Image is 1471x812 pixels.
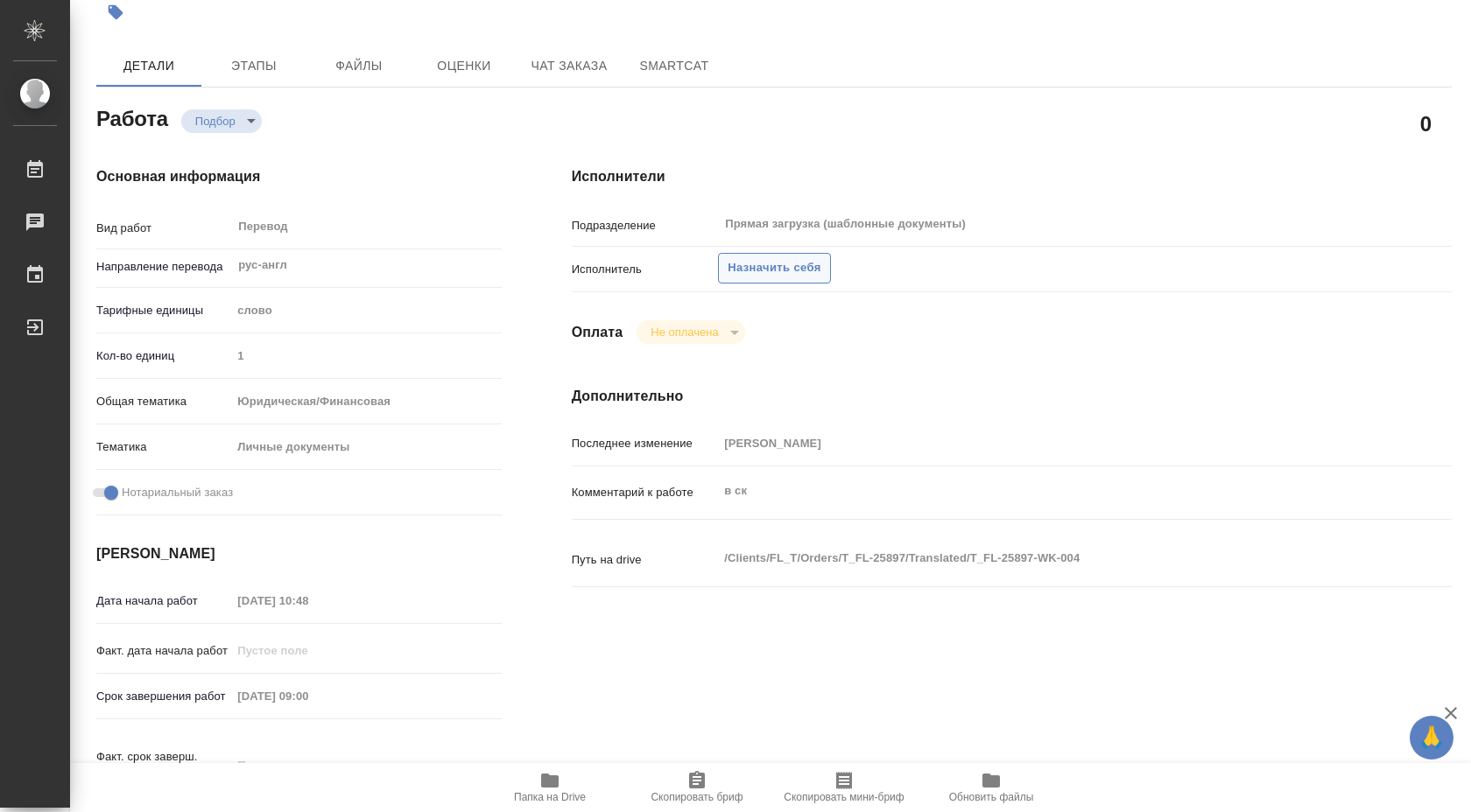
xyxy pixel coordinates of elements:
[572,435,719,452] p: Последнее изменение
[317,55,401,77] span: Файлы
[1420,108,1432,138] h2: 0
[572,386,1452,407] h4: Дополнительно
[527,55,611,77] span: Чат заказа
[231,296,501,325] div: слово
[96,688,231,705] p: Срок завершения работ
[96,438,231,456] p: Тематика
[190,114,241,129] button: Подбор
[231,387,501,416] div: Юридическая/Финансовая
[572,322,623,343] h4: Оплата
[637,320,744,344] div: Подбор
[96,543,502,564] h4: [PERSON_NAME]
[96,220,231,237] p: Вид работ
[96,393,231,410] p: Общая тематика
[96,258,231,276] p: Направление перевода
[96,642,231,660] p: Факт. дата начала работ
[728,258,820,278] span: Назначить себя
[107,55,191,77] span: Детали
[572,261,719,278] p: Исполнитель
[122,484,233,501] span: Нотариальный заказ
[949,791,1034,803] span: Обновить файлы
[514,791,586,803] span: Папка на Drive
[96,592,231,610] p: Дата начала работ
[572,551,719,569] p: Путь на drive
[231,638,384,663] input: Пустое поле
[632,55,716,77] span: SmartCat
[1410,716,1453,759] button: 🙏
[96,166,502,187] h4: Основная информация
[645,325,723,339] button: Не оплачена
[1417,719,1446,756] span: 🙏
[181,109,262,133] div: Подбор
[231,588,384,613] input: Пустое поле
[96,101,168,133] h2: Работа
[231,432,501,462] div: Личные документы
[718,476,1378,506] textarea: в ск
[231,752,384,778] input: Пустое поле
[572,166,1452,187] h4: Исполнители
[572,217,719,234] p: Подразделение
[718,543,1378,573] textarea: /Clients/FL_T/Orders/T_FL-25897/Translated/T_FL-25897-WK-004
[718,430,1378,456] input: Пустое поле
[96,302,231,319] p: Тарифные единицы
[771,763,918,812] button: Скопировать мини-бриф
[918,763,1065,812] button: Обновить файлы
[476,763,623,812] button: Папка на Drive
[572,484,719,501] p: Комментарий к работе
[784,791,904,803] span: Скопировать мини-бриф
[231,683,384,709] input: Пустое поле
[651,791,743,803] span: Скопировать бриф
[96,748,231,783] p: Факт. срок заверш. работ
[422,55,506,77] span: Оценки
[212,55,296,77] span: Этапы
[96,347,231,365] p: Кол-во единиц
[718,253,830,283] button: Назначить себя
[231,343,501,368] input: Пустое поле
[623,763,771,812] button: Скопировать бриф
